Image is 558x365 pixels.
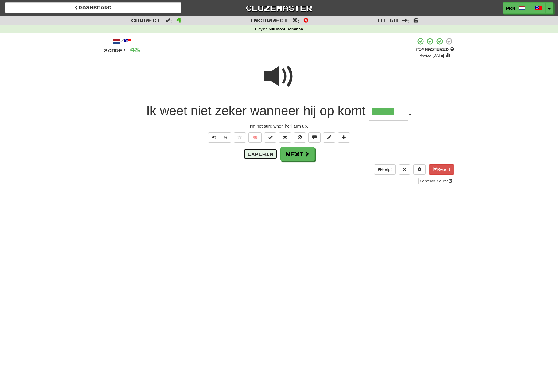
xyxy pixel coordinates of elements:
strong: 500 Most Common [269,27,303,31]
button: Add to collection (alt+a) [338,132,350,143]
span: 75 % [416,47,425,52]
button: Explain [244,149,277,159]
button: ½ [220,132,232,143]
span: op [320,103,334,118]
span: pkn [506,5,515,11]
button: Ignore sentence (alt+i) [294,132,306,143]
span: zeker [215,103,247,118]
small: Review: [DATE] [419,53,444,58]
button: 🧠 [248,132,262,143]
span: hij [303,103,316,118]
span: Correct [131,17,161,23]
a: Dashboard [5,2,181,13]
button: Help! [374,164,396,175]
div: I'm not sure when he'll turn up. [104,123,454,129]
span: 4 [176,16,181,24]
span: : [292,18,299,23]
span: weet [160,103,187,118]
button: Play sentence audio (ctl+space) [208,132,220,143]
a: Clozemaster [191,2,368,13]
button: Favorite sentence (alt+f) [234,132,246,143]
span: 0 [303,16,309,24]
button: Set this sentence to 100% Mastered (alt+m) [264,132,276,143]
span: Incorrect [249,17,288,23]
a: pkn / [503,2,546,14]
span: Score: [104,48,126,53]
span: : [402,18,409,23]
span: 6 [413,16,419,24]
a: Sentence Source [418,178,454,184]
button: Round history (alt+y) [399,164,410,175]
div: / [104,37,140,45]
span: 48 [130,46,140,53]
span: niet [191,103,212,118]
span: / [529,5,532,9]
div: Text-to-speech controls [207,132,232,143]
span: : [165,18,172,23]
span: To go [377,17,398,23]
span: wanneer [250,103,300,118]
span: komt [338,103,366,118]
span: . [408,103,412,118]
div: Mastered [416,47,454,52]
button: Report [429,164,454,175]
span: Ik [146,103,156,118]
button: Reset to 0% Mastered (alt+r) [279,132,291,143]
button: Discuss sentence (alt+u) [308,132,321,143]
button: Edit sentence (alt+d) [323,132,335,143]
button: Next [280,147,315,161]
